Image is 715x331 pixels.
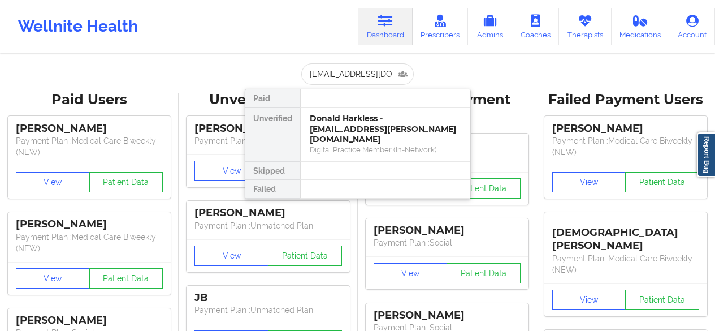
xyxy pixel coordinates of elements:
div: [DEMOGRAPHIC_DATA][PERSON_NAME] [552,218,699,252]
div: [PERSON_NAME] [374,224,521,237]
button: View [552,290,626,310]
a: Dashboard [358,8,413,45]
p: Payment Plan : Medical Care Biweekly (NEW) [16,231,163,254]
div: Skipped [245,162,300,180]
a: Prescribers [413,8,469,45]
button: Patient Data [268,246,342,266]
div: JB [194,291,341,304]
button: View [194,161,268,181]
button: View [552,172,626,192]
p: Payment Plan : Medical Care Biweekly (NEW) [16,135,163,158]
p: Payment Plan : Unmatched Plan [194,135,341,147]
a: Report Bug [697,132,715,177]
div: [PERSON_NAME] [16,122,163,135]
div: Unverified Users [187,91,349,109]
p: Payment Plan : Medical Care Biweekly (NEW) [552,253,699,276]
div: [PERSON_NAME] [552,122,699,135]
div: [PERSON_NAME] [16,218,163,231]
p: Payment Plan : Social [374,237,521,248]
button: Patient Data [625,172,699,192]
div: [PERSON_NAME] [374,309,521,322]
button: View [374,263,448,283]
button: Patient Data [447,178,521,199]
div: Paid Users [8,91,171,109]
a: Account [669,8,715,45]
button: View [16,172,90,192]
div: [PERSON_NAME] [194,207,341,220]
div: Unverified [245,108,300,162]
p: Payment Plan : Unmatched Plan [194,220,341,231]
button: Patient Data [89,172,163,192]
div: Donald Harkless - [EMAIL_ADDRESS][PERSON_NAME][DOMAIN_NAME] [310,113,461,145]
a: Therapists [559,8,612,45]
div: Digital Practice Member (In-Network) [310,145,461,154]
a: Admins [468,8,512,45]
p: Payment Plan : Medical Care Biweekly (NEW) [552,135,699,158]
a: Coaches [512,8,559,45]
div: Failed [245,180,300,198]
button: View [16,268,90,289]
div: [PERSON_NAME] [194,122,341,135]
button: Patient Data [89,268,163,289]
button: Patient Data [625,290,699,310]
button: View [194,246,268,266]
button: Patient Data [447,263,521,283]
div: [PERSON_NAME] [16,314,163,327]
div: Failed Payment Users [544,91,707,109]
div: Paid [245,89,300,108]
p: Payment Plan : Unmatched Plan [194,304,341,316]
a: Medications [612,8,670,45]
